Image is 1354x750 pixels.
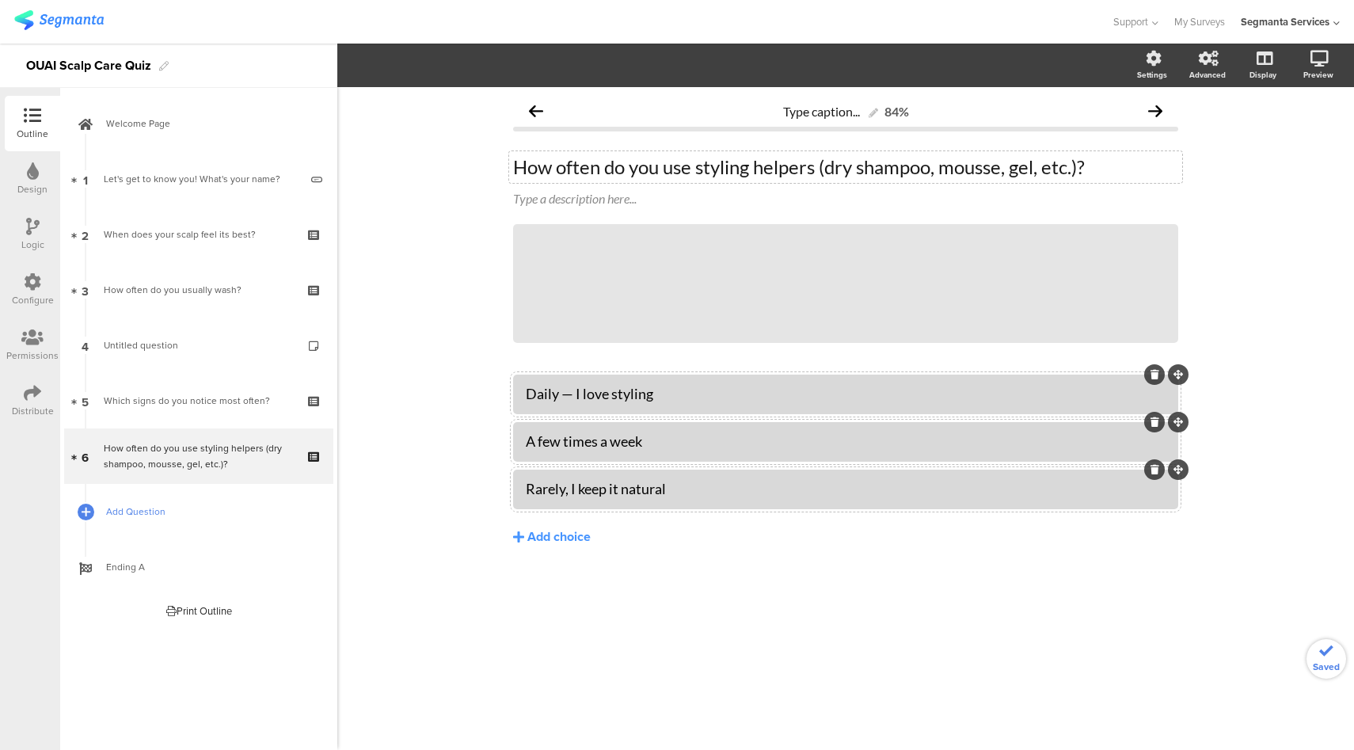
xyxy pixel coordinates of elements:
[526,480,1166,498] div: Rarely, I keep it natural
[106,504,309,520] span: Add Question
[104,440,293,472] div: How often do you use styling helpers (dry shampoo, mousse, gel, etc.)?
[82,447,89,465] span: 6
[21,238,44,252] div: Logic
[14,10,104,30] img: segmanta logo
[527,529,591,546] div: Add choice
[26,53,151,78] div: OUAI Scalp Care Quiz
[82,226,89,243] span: 2
[64,428,333,484] a: 6 How often do you use styling helpers (dry shampoo, mousse, gel, etc.)?
[513,191,1178,206] div: Type a description here...
[64,207,333,262] a: 2 When does your scalp feel its best?
[1113,14,1148,29] span: Support
[17,127,48,141] div: Outline
[64,539,333,595] a: Ending A
[513,517,1178,557] button: Add choice
[166,603,232,619] div: Print Outline
[64,151,333,207] a: 1 Let's get to know you! What's your name?
[104,227,293,242] div: When does your scalp feel its best?
[526,432,1166,451] div: A few times a week
[1303,69,1333,81] div: Preview
[104,171,299,187] div: Let's get to know you! What's your name?
[104,338,178,352] span: Untitled question
[83,170,88,188] span: 1
[12,293,54,307] div: Configure
[64,262,333,318] a: 3 How often do you usually wash?
[64,96,333,151] a: Welcome Page
[6,348,59,363] div: Permissions
[104,282,293,298] div: How often do you usually wash?
[82,392,89,409] span: 5
[1313,660,1340,674] span: Saved
[1241,14,1329,29] div: Segmanta Services
[12,404,54,418] div: Distribute
[1249,69,1276,81] div: Display
[104,393,293,409] div: Which signs do you notice most often?
[884,104,909,119] div: 84%
[783,104,860,119] span: Type caption...
[64,318,333,373] a: 4 Untitled question
[82,337,89,354] span: 4
[1189,69,1226,81] div: Advanced
[82,281,89,299] span: 3
[526,385,1166,403] div: Daily — I love styling
[106,559,309,575] span: Ending A
[106,116,309,131] span: Welcome Page
[1137,69,1167,81] div: Settings
[64,373,333,428] a: 5 Which signs do you notice most often?
[17,182,48,196] div: Design
[513,155,1178,179] p: How often do you use styling helpers (dry shampoo, mousse, gel, etc.)?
